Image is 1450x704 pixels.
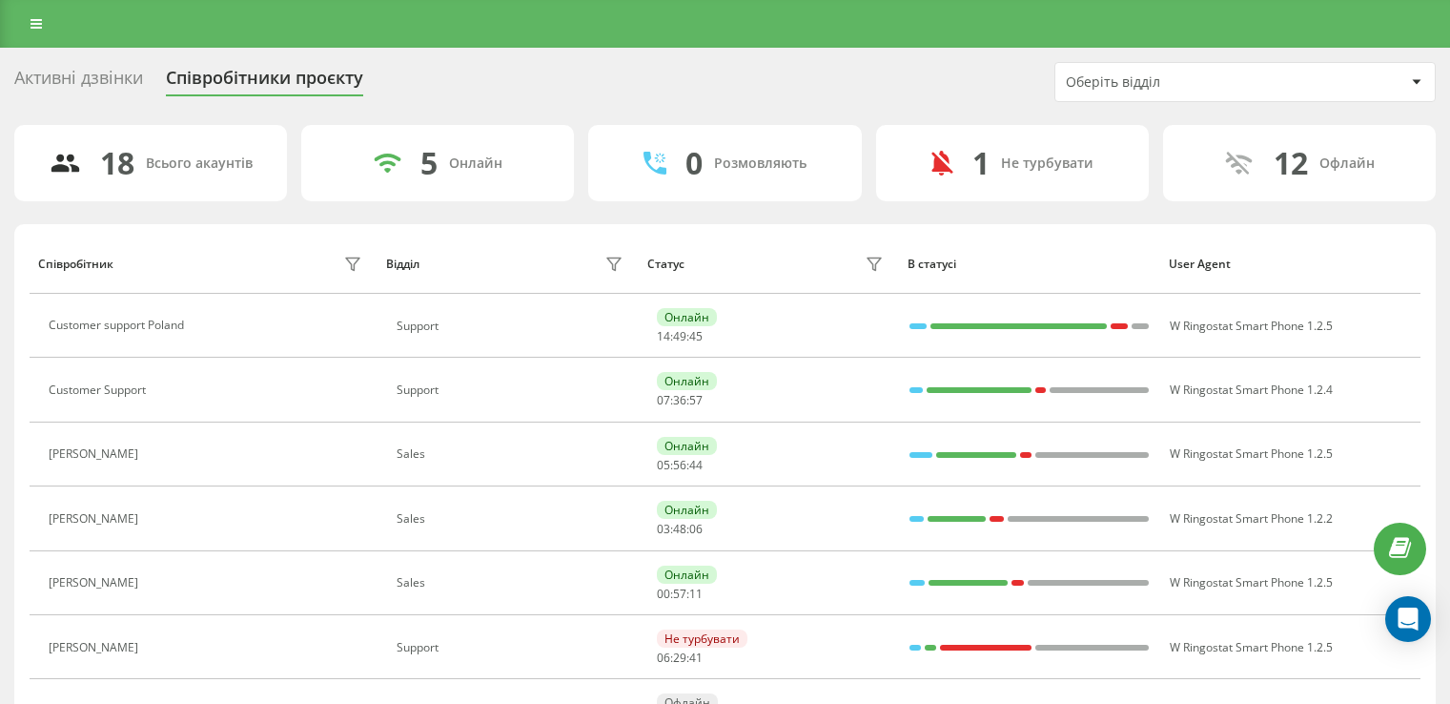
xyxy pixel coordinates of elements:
div: 1 [972,145,990,181]
div: Не турбувати [1001,155,1093,172]
div: В статусі [908,258,1151,271]
div: Customer support Poland [49,319,189,332]
div: Support [397,320,628,333]
span: W Ringostat Smart Phone 1.2.5 [1170,318,1333,334]
div: Онлайн [657,372,717,390]
div: Відділ [386,258,419,271]
span: 57 [673,586,686,602]
div: Sales [397,576,628,590]
span: W Ringostat Smart Phone 1.2.5 [1170,445,1333,462]
span: 29 [673,650,686,666]
div: Sales [397,512,628,526]
div: Офлайн [1319,155,1375,172]
div: : : [657,459,703,472]
span: 14 [657,328,670,344]
div: Онлайн [449,155,502,172]
div: Онлайн [657,308,717,326]
div: 5 [420,145,438,181]
div: Support [397,383,628,397]
div: Статус [647,258,684,271]
span: 49 [673,328,686,344]
div: : : [657,652,703,665]
span: 56 [673,457,686,473]
div: 18 [100,145,134,181]
div: [PERSON_NAME] [49,447,143,461]
div: : : [657,330,703,343]
div: : : [657,523,703,536]
div: [PERSON_NAME] [49,641,143,654]
div: Онлайн [657,566,717,584]
div: [PERSON_NAME] [49,512,143,526]
span: 45 [689,328,703,344]
span: 03 [657,521,670,537]
span: 44 [689,457,703,473]
div: Оберіть відділ [1066,74,1294,91]
div: Онлайн [657,437,717,455]
div: [PERSON_NAME] [49,576,143,590]
div: Співробітники проєкту [166,68,363,97]
div: : : [657,588,703,601]
div: User Agent [1169,258,1412,271]
div: Активні дзвінки [14,68,143,97]
span: W Ringostat Smart Phone 1.2.5 [1170,639,1333,655]
div: 0 [685,145,703,181]
span: 05 [657,457,670,473]
div: Customer Support [49,383,151,397]
span: 36 [673,392,686,408]
span: 48 [673,521,686,537]
span: W Ringostat Smart Phone 1.2.4 [1170,382,1333,398]
div: Співробітник [38,258,113,271]
div: Не турбувати [657,630,747,648]
div: 12 [1274,145,1308,181]
div: Open Intercom Messenger [1385,596,1431,642]
div: Всього акаунтів [146,155,253,172]
span: 07 [657,392,670,408]
div: Онлайн [657,501,717,519]
span: 06 [689,521,703,537]
span: W Ringostat Smart Phone 1.2.2 [1170,510,1333,527]
div: Sales [397,447,628,461]
div: Розмовляють [714,155,807,172]
div: : : [657,394,703,407]
span: 00 [657,586,670,602]
div: Support [397,641,628,654]
span: 41 [689,650,703,666]
span: 11 [689,586,703,602]
span: W Ringostat Smart Phone 1.2.5 [1170,574,1333,590]
span: 06 [657,650,670,666]
span: 57 [689,392,703,408]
